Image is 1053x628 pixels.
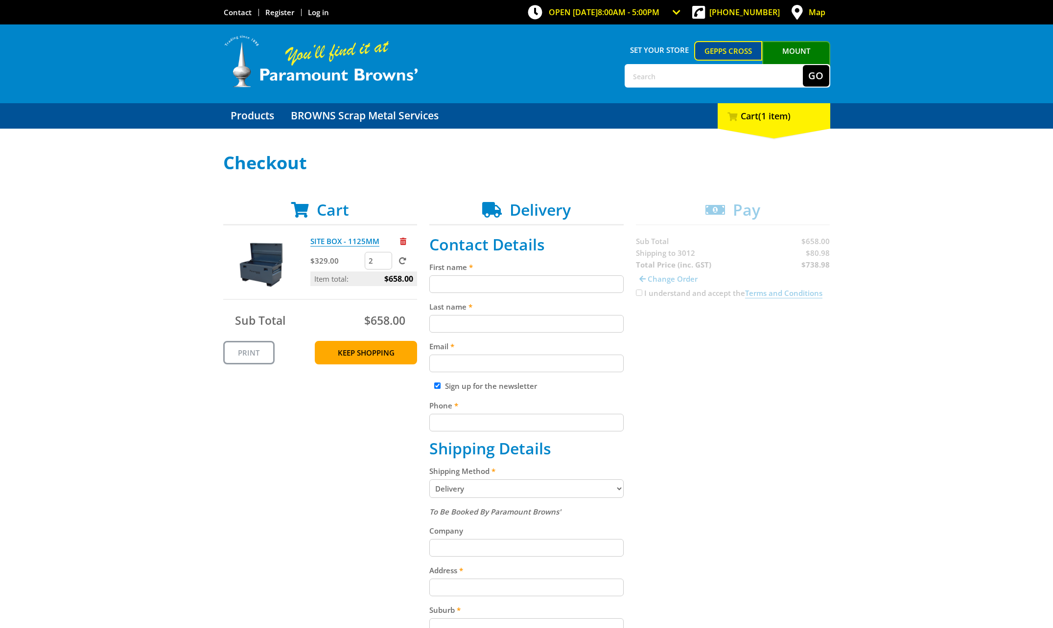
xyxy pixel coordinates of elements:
[429,235,624,254] h2: Contact Details
[310,236,379,247] a: SITE BOX - 1125MM
[758,110,791,122] span: (1 item)
[762,41,830,78] a: Mount [PERSON_NAME]
[429,261,624,273] label: First name
[549,7,659,18] span: OPEN [DATE]
[235,313,285,328] span: Sub Total
[803,65,829,87] button: Go
[718,103,830,129] div: Cart
[223,153,830,173] h1: Checkout
[429,525,624,537] label: Company
[510,199,571,220] span: Delivery
[429,275,624,293] input: Please enter your first name.
[310,255,363,267] p: $329.00
[429,465,624,477] label: Shipping Method
[233,235,291,294] img: SITE BOX - 1125MM
[598,7,659,18] span: 8:00am - 5:00pm
[429,579,624,596] input: Please enter your address.
[694,41,762,61] a: Gepps Cross
[429,414,624,431] input: Please enter your telephone number.
[429,479,624,498] select: Please select a shipping method.
[625,41,695,59] span: Set your store
[223,341,275,364] a: Print
[429,564,624,576] label: Address
[317,199,349,220] span: Cart
[429,340,624,352] label: Email
[384,271,413,286] span: $658.00
[224,7,252,17] a: Go to the Contact page
[429,315,624,333] input: Please enter your last name.
[364,313,405,328] span: $658.00
[265,7,294,17] a: Go to the registration page
[429,301,624,313] label: Last name
[429,400,624,411] label: Phone
[429,439,624,458] h2: Shipping Details
[429,507,561,516] em: To Be Booked By Paramount Browns'
[445,381,537,391] label: Sign up for the newsletter
[223,103,281,129] a: Go to the Products page
[626,65,803,87] input: Search
[223,34,419,89] img: Paramount Browns'
[308,7,329,17] a: Log in
[283,103,446,129] a: Go to the BROWNS Scrap Metal Services page
[400,236,406,246] a: Remove from cart
[429,604,624,616] label: Suburb
[315,341,417,364] a: Keep Shopping
[310,271,417,286] p: Item total:
[429,355,624,372] input: Please enter your email address.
